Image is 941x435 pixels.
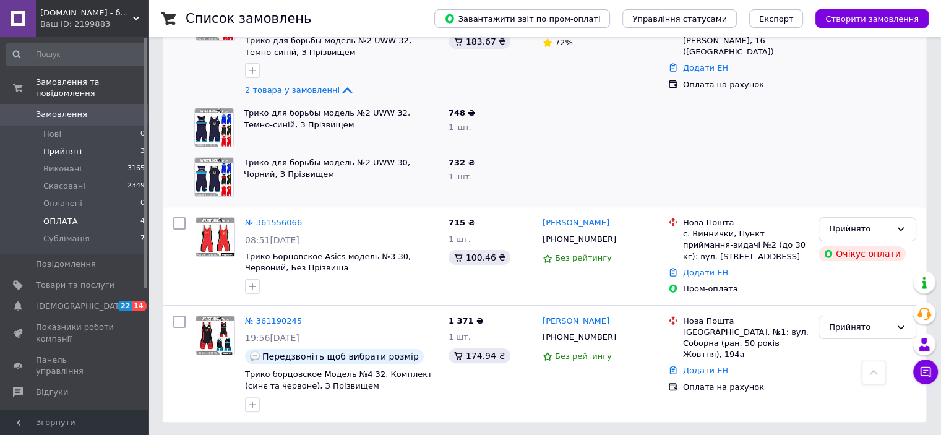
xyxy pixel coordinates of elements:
[449,34,510,49] div: 183.67 ₴
[36,77,148,99] span: Замовлення та повідомлення
[36,259,96,270] span: Повідомлення
[555,253,612,262] span: Без рейтингу
[829,321,891,334] div: Прийнято
[913,360,938,384] button: Чат з покупцем
[40,19,148,30] div: Ваш ID: 2199883
[36,355,114,377] span: Панель управління
[543,217,609,229] a: [PERSON_NAME]
[36,280,114,291] span: Товари та послуги
[449,348,510,363] div: 174.94 ₴
[127,181,145,192] span: 2349
[632,14,727,24] span: Управління статусами
[140,216,145,227] span: 4
[683,327,809,361] div: [GEOGRAPHIC_DATA], №1: вул. Соборна (ран. 50 років Жовтня), 194а
[683,79,809,90] div: Оплата на рахунок
[43,163,82,174] span: Виконані
[196,218,234,256] img: Фото товару
[250,351,260,361] img: :speech_balloon:
[6,43,146,66] input: Пошук
[36,408,69,419] span: Покупці
[449,316,483,325] span: 1 371 ₴
[43,216,78,227] span: ОПЛАТА
[749,9,804,28] button: Експорт
[683,228,809,262] div: с. Виннички, Пункт приймання-видачі №2 (до 30 кг): вул. [STREET_ADDRESS]
[543,316,609,327] a: [PERSON_NAME]
[434,9,610,28] button: Завантажити звіт по пром-оплаті
[803,14,929,23] a: Створити замовлення
[683,268,728,277] a: Додати ЕН
[444,13,600,24] span: Завантажити звіт по пром-оплаті
[449,250,510,265] div: 100.46 ₴
[245,369,432,390] a: Трико борцовское Модель №4 32, Комплект (синє та червоне), З Прізвищем
[449,158,475,167] span: 732 ₴
[683,217,809,228] div: Нова Пошта
[43,233,90,244] span: Сублімація
[244,108,410,129] a: Трико для борьбы модель №2 UWW 32, Темно-синій, З Прізвищем
[683,63,728,72] a: Додати ЕН
[40,7,133,19] span: wrestling.in.ua - борцівське трико борцівки
[127,163,145,174] span: 3165
[825,14,919,24] span: Створити замовлення
[449,332,471,342] span: 1 шт.
[244,158,410,179] a: Трико для борьбы модель №2 UWW 30, Чорний, З Прізвищем
[245,333,299,343] span: 19:56[DATE]
[815,9,929,28] button: Створити замовлення
[449,108,475,118] span: 748 ₴
[622,9,737,28] button: Управління статусами
[196,217,235,257] a: Фото товару
[195,108,233,147] img: Фото товару
[819,246,906,261] div: Очікує оплати
[140,198,145,209] span: 0
[186,11,311,26] h1: Список замовлень
[245,316,302,325] a: № 361190245
[118,301,132,311] span: 22
[543,235,616,244] span: [PHONE_NUMBER]
[140,129,145,140] span: 0
[449,235,471,244] span: 1 шт.
[683,366,728,375] a: Додати ЕН
[683,382,809,393] div: Оплата на рахунок
[196,316,234,355] img: Фото товару
[262,351,419,361] span: Передзвоніть щоб вибрати розмір
[449,172,472,181] span: 1 шт.
[449,218,475,227] span: 715 ₴
[132,301,146,311] span: 14
[449,123,472,132] span: 1 шт.
[36,301,127,312] span: [DEMOGRAPHIC_DATA]
[245,85,354,95] a: 2 товара у замовленні
[245,235,299,245] span: 08:51[DATE]
[245,218,302,227] a: № 361556066
[245,252,411,273] a: Трико Борцовское Asics модель №3 30, Червоний, Без Прізвища
[543,332,616,342] span: [PHONE_NUMBER]
[36,322,114,344] span: Показники роботи компанії
[683,316,809,327] div: Нова Пошта
[555,38,573,47] span: 72%
[683,283,809,295] div: Пром-оплата
[43,129,61,140] span: Нові
[43,181,85,192] span: Скасовані
[245,36,411,57] a: Трико для борьбы модель №2 UWW 32, Темно-синій, З Прізвищем
[245,85,340,95] span: 2 товара у замовленні
[759,14,794,24] span: Експорт
[43,198,82,209] span: Оплачені
[36,387,68,398] span: Відгуки
[43,146,82,157] span: Прийняті
[829,223,891,236] div: Прийнято
[140,146,145,157] span: 3
[140,233,145,244] span: 7
[195,158,233,196] img: Фото товару
[36,109,87,120] span: Замовлення
[555,351,612,361] span: Без рейтингу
